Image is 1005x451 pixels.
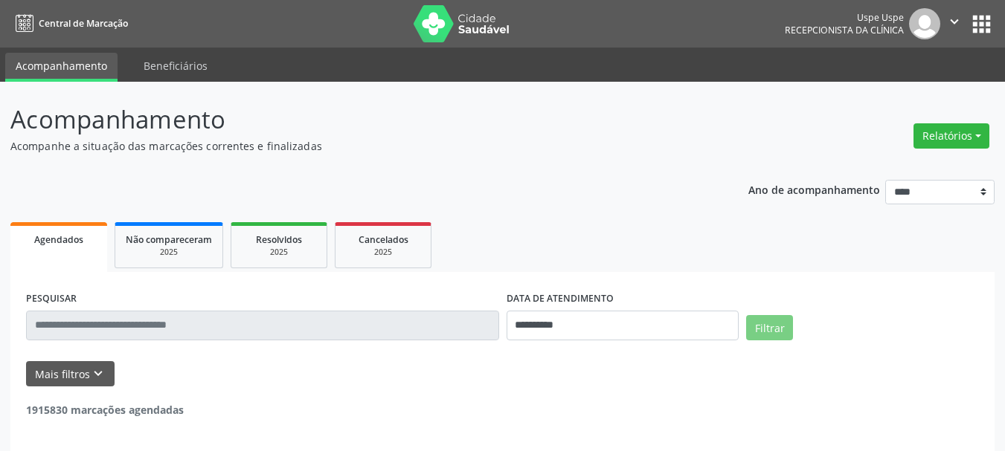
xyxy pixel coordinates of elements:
img: img [909,8,940,39]
div: Uspe Uspe [785,11,904,24]
a: Central de Marcação [10,11,128,36]
button: apps [969,11,995,37]
button: Relatórios [914,123,989,149]
span: Cancelados [359,233,408,246]
i: keyboard_arrow_down [90,366,106,382]
span: Central de Marcação [39,17,128,30]
a: Acompanhamento [5,53,118,82]
span: Não compareceram [126,233,212,246]
i:  [946,13,963,30]
strong: 1915830 marcações agendadas [26,403,184,417]
label: PESQUISAR [26,288,77,311]
div: 2025 [346,247,420,258]
span: Recepcionista da clínica [785,24,904,36]
button:  [940,8,969,39]
label: DATA DE ATENDIMENTO [507,288,614,311]
span: Resolvidos [256,233,302,246]
a: Beneficiários [133,53,218,79]
button: Mais filtroskeyboard_arrow_down [26,361,115,387]
p: Ano de acompanhamento [748,180,880,198]
p: Acompanhe a situação das marcações correntes e finalizadas [10,138,699,154]
div: 2025 [242,247,316,258]
div: 2025 [126,247,212,258]
span: Agendados [34,233,83,246]
button: Filtrar [746,315,793,340]
p: Acompanhamento [10,101,699,138]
